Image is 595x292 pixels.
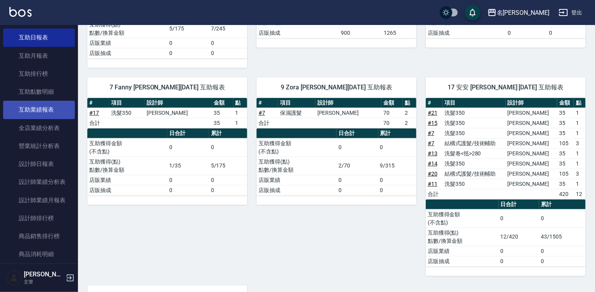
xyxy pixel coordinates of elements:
[443,158,505,169] td: 洗髮350
[506,158,558,169] td: [PERSON_NAME]
[435,84,576,91] span: 17 安安 [PERSON_NAME] [DATE] 互助報表
[167,20,209,38] td: 5/175
[426,199,586,267] table: a dense table
[3,119,75,137] a: 全店業績分析表
[87,157,167,175] td: 互助獲得(點) 點數/換算金額
[87,38,167,48] td: 店販業績
[443,148,505,158] td: 洗髮卷<抵>280
[336,128,378,139] th: 日合計
[209,48,247,58] td: 0
[574,98,586,108] th: 點
[209,157,247,175] td: 5/175
[315,108,381,118] td: [PERSON_NAME]
[428,110,437,116] a: #21
[497,8,549,18] div: 名[PERSON_NAME]
[381,118,403,128] td: 70
[209,20,247,38] td: 7/245
[87,128,247,196] table: a dense table
[539,256,586,266] td: 0
[87,138,167,157] td: 互助獲得金額 (不含點)
[426,98,586,199] table: a dense table
[557,158,574,169] td: 35
[257,128,416,196] table: a dense table
[557,128,574,138] td: 35
[403,98,416,108] th: 點
[3,47,75,65] a: 互助月報表
[9,7,32,17] img: Logo
[378,157,416,175] td: 9/315
[426,246,499,256] td: 店販業績
[257,157,336,175] td: 互助獲得(點) 點數/換算金額
[574,158,586,169] td: 1
[426,256,499,266] td: 店販抽成
[109,108,145,118] td: 洗髮350
[428,171,437,177] a: #20
[426,209,499,228] td: 互助獲得金額 (不含點)
[87,118,109,128] td: 合計
[3,137,75,155] a: 營業統計分析表
[315,98,381,108] th: 設計師
[259,110,265,116] a: #7
[574,189,586,199] td: 12
[278,98,315,108] th: 項目
[547,28,586,38] td: 0
[557,108,574,118] td: 35
[209,175,247,185] td: 0
[167,38,209,48] td: 0
[484,5,552,21] button: 名[PERSON_NAME]
[87,175,167,185] td: 店販業績
[506,28,547,38] td: 0
[465,5,480,20] button: save
[3,264,75,281] a: 服務扣項明細表
[426,98,443,108] th: #
[557,138,574,148] td: 105
[499,199,539,210] th: 日合計
[266,84,407,91] span: 9 Zora [PERSON_NAME][DATE] 互助報表
[426,228,499,246] td: 互助獲得(點) 點數/換算金額
[382,28,416,38] td: 1265
[3,245,75,263] a: 商品消耗明細
[426,28,506,38] td: 店販抽成
[557,169,574,179] td: 105
[3,191,75,209] a: 設計師業績月報表
[443,98,505,108] th: 項目
[87,185,167,195] td: 店販抽成
[24,278,64,285] p: 主管
[557,148,574,158] td: 35
[336,175,378,185] td: 0
[428,160,437,167] a: #14
[443,138,505,148] td: 結構式護髮/技術輔助
[3,101,75,119] a: 互助業績報表
[97,84,238,91] span: 7 Fanny [PERSON_NAME][DATE] 互助報表
[506,98,558,108] th: 設計師
[278,108,315,118] td: 保濕護髮
[428,181,437,187] a: #11
[574,118,586,128] td: 1
[87,48,167,58] td: 店販抽成
[539,199,586,210] th: 累計
[428,140,434,146] a: #7
[87,98,109,108] th: #
[499,246,539,256] td: 0
[87,20,167,38] td: 互助獲得(點) 點數/換算金額
[574,128,586,138] td: 1
[443,118,505,128] td: 洗髮350
[557,189,574,199] td: 420
[574,169,586,179] td: 3
[234,108,247,118] td: 1
[506,118,558,128] td: [PERSON_NAME]
[574,108,586,118] td: 1
[506,179,558,189] td: [PERSON_NAME]
[212,118,234,128] td: 35
[3,209,75,227] a: 設計師排行榜
[381,108,403,118] td: 70
[574,148,586,158] td: 1
[339,28,382,38] td: 900
[539,246,586,256] td: 0
[428,120,437,126] a: #15
[167,48,209,58] td: 0
[506,128,558,138] td: [PERSON_NAME]
[506,108,558,118] td: [PERSON_NAME]
[89,110,99,116] a: #17
[426,189,443,199] td: 合計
